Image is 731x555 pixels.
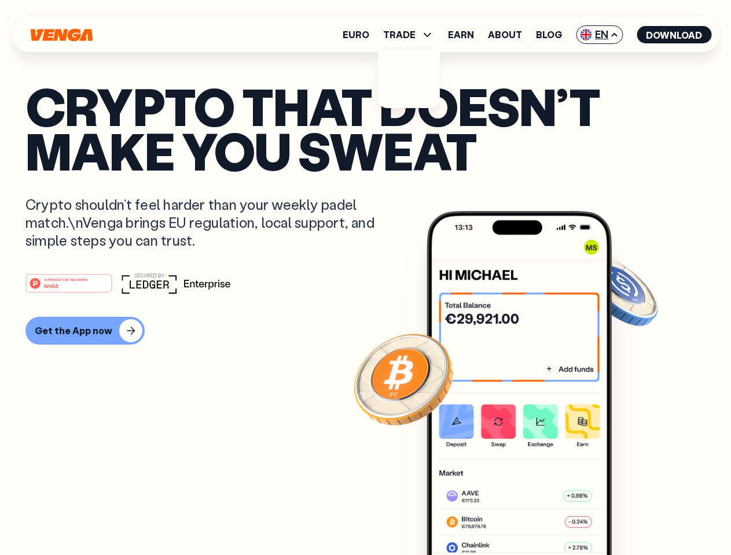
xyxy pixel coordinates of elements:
span: EN [576,25,623,44]
button: Download [637,26,711,43]
img: USDC coin [577,249,660,332]
p: Crypto that doesn’t make you sweat [25,84,706,172]
button: Get the App now [25,317,145,345]
tspan: Web3 [44,282,58,288]
span: TRADE [383,30,416,39]
a: Get the App now [25,317,706,345]
span: TRADE [383,28,434,42]
a: #1 PRODUCT OF THE MONTHWeb3 [25,280,112,295]
a: Blog [536,30,562,39]
a: Earn [448,30,474,39]
svg: Home [29,28,94,42]
a: Euro [343,30,369,39]
div: Get the App now [35,325,112,336]
tspan: #1 PRODUCT OF THE MONTH [44,277,88,281]
a: About [488,30,522,39]
img: flag-uk [580,29,592,40]
p: Crypto shouldn’t feel harder than your weekly padel match.\nVenga brings EU regulation, local sup... [25,195,391,250]
img: Bitcoin [351,327,456,431]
